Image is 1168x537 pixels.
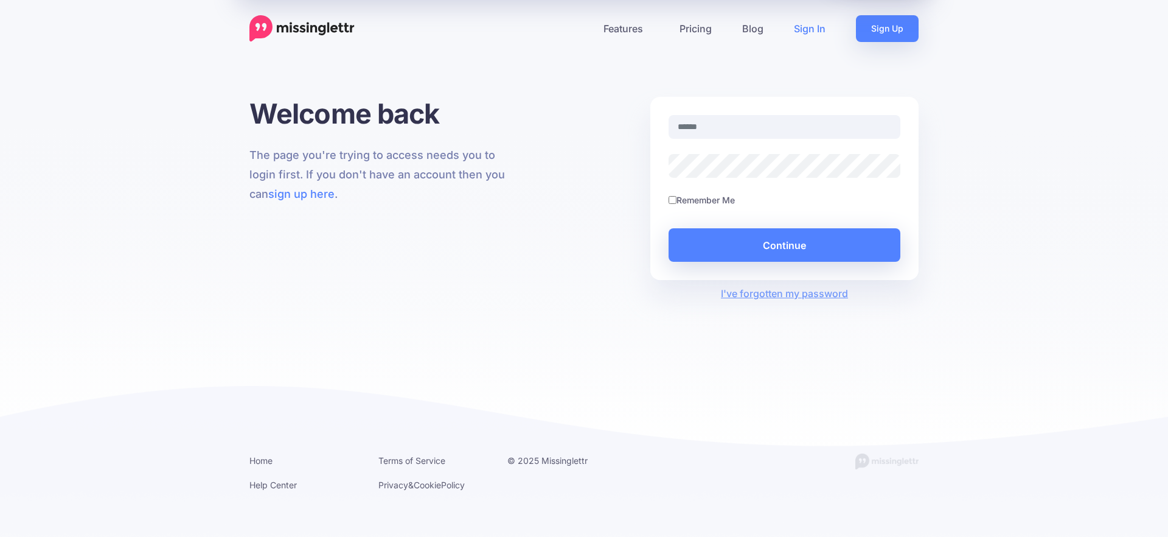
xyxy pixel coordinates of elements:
[249,146,518,204] p: The page you're trying to access needs you to login first. If you don't have an account then you ...
[378,477,489,493] li: & Policy
[727,15,779,42] a: Blog
[268,188,335,200] a: sign up here
[669,228,900,262] button: Continue
[721,287,848,300] a: I've forgotten my password
[779,15,841,42] a: Sign In
[856,15,919,42] a: Sign Up
[378,480,408,490] a: Privacy
[664,15,727,42] a: Pricing
[378,455,445,466] a: Terms of Service
[249,97,518,130] h1: Welcome back
[414,480,441,490] a: Cookie
[588,15,664,42] a: Features
[676,193,735,207] label: Remember Me
[249,455,273,466] a: Home
[507,453,618,468] li: © 2025 Missinglettr
[249,480,297,490] a: Help Center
